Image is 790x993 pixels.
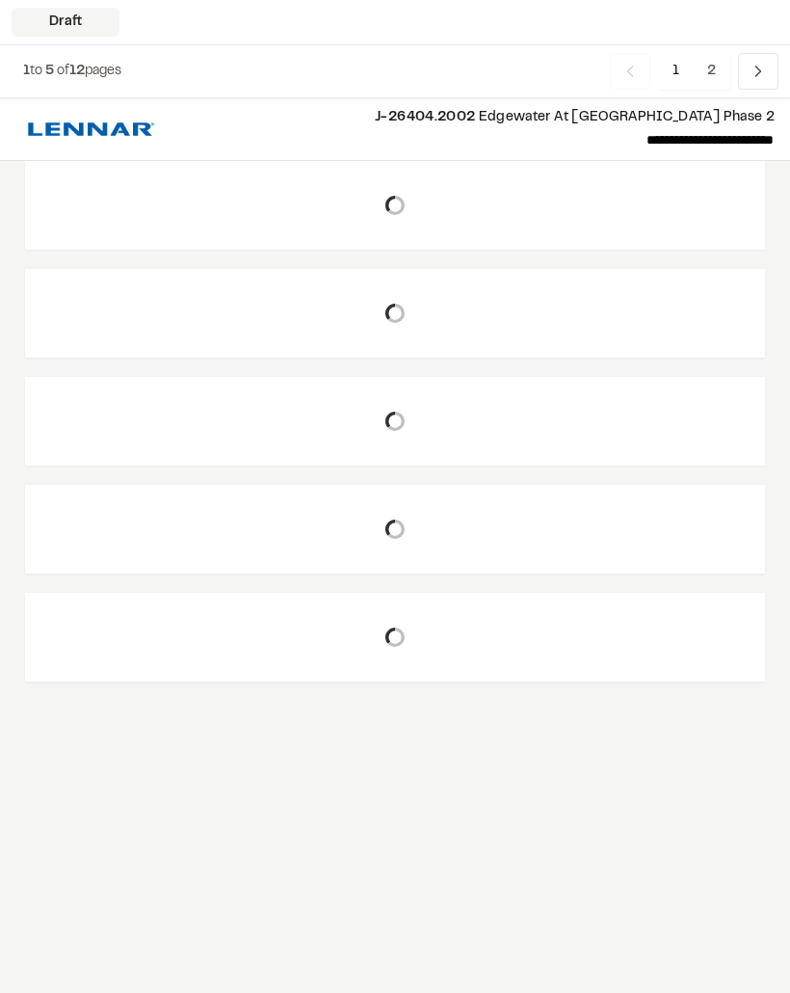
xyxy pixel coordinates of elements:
[693,53,730,90] span: 2
[180,107,775,128] p: Edgewater At [GEOGRAPHIC_DATA] Phase 2
[610,53,778,90] nav: Navigation
[45,66,54,77] span: 5
[658,53,694,90] span: 1
[15,110,165,148] img: file
[69,66,85,77] span: 12
[23,66,30,77] span: 1
[23,61,121,82] p: to of pages
[375,112,475,123] span: J-26404.2002
[12,8,119,37] div: Draft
